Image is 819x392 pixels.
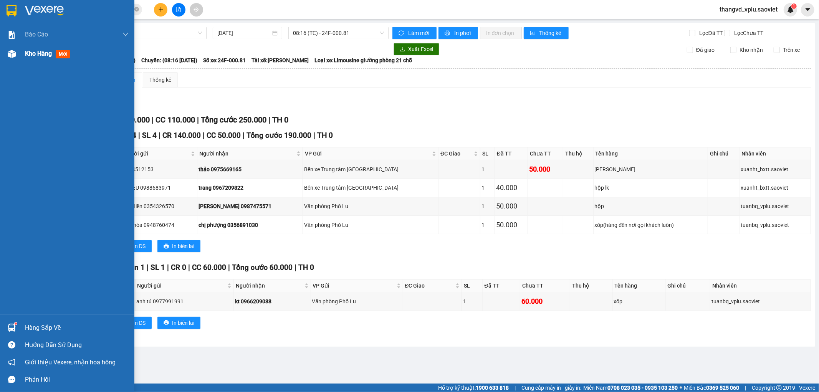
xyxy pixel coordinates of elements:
[445,30,451,36] span: printer
[697,29,724,37] span: Lọc Đã TT
[207,131,241,140] span: CC 50.000
[740,147,811,160] th: Nhân viên
[232,263,293,272] span: Tổng cước 60.000
[438,384,509,392] span: Hỗ trợ kỹ thuật:
[217,29,271,37] input: 13/09/2025
[736,46,766,54] span: Kho nhận
[314,56,412,65] span: Loại xe: Limousine giường phòng 21 chỗ
[463,297,481,306] div: 1
[194,7,199,12] span: aim
[159,131,160,140] span: |
[147,263,149,272] span: |
[787,6,794,13] img: icon-new-feature
[539,29,563,37] span: Thống kê
[8,50,16,58] img: warehouse-icon
[156,115,195,124] span: CC 110.000
[666,280,710,292] th: Ghi chú
[167,263,169,272] span: |
[116,131,136,140] span: Đơn 4
[247,131,311,140] span: Tổng cước 190.000
[483,280,521,292] th: Đã TT
[123,202,196,210] div: Chị Hiền 0354326570
[405,281,454,290] span: ĐC Giao
[8,359,15,366] span: notification
[731,29,765,37] span: Lọc Chưa TT
[303,160,438,179] td: Bến xe Trung tâm Lào Cai
[15,323,17,325] sup: 1
[680,386,682,389] span: ⚪️
[481,165,493,174] div: 1
[524,27,569,39] button: bar-chartThống kê
[713,5,784,14] span: thangvd_vplu.saoviet
[172,319,194,327] span: In biên lai
[594,147,708,160] th: Tên hàng
[124,149,189,158] span: Người gửi
[154,3,167,17] button: plus
[741,184,809,192] div: xuanht_bxtt.saoviet
[462,280,482,292] th: SL
[236,281,303,290] span: Người nhận
[25,339,129,351] div: Hướng dẫn sử dụng
[399,30,405,36] span: sync
[776,385,782,390] span: copyright
[305,149,430,158] span: VP Gửi
[199,149,295,158] span: Người nhận
[199,221,301,229] div: chị phượng 0356891030
[176,7,181,12] span: file-add
[481,221,493,229] div: 1
[741,165,809,174] div: xuanht_bxtt.saoviet
[515,384,516,392] span: |
[313,281,395,290] span: VP Gửi
[804,6,811,13] span: caret-down
[741,202,809,210] div: tuanbq_vplu.saoviet
[440,149,472,158] span: ĐC Giao
[304,165,437,174] div: Bến xe Trung tâm [GEOGRAPHIC_DATA]
[583,384,678,392] span: Miền Nam
[317,131,333,140] span: TH 0
[595,184,706,192] div: hộp lk
[293,27,384,39] span: 08:16 (TC) - 24F-000.81
[563,147,593,160] th: Thu hộ
[228,263,230,272] span: |
[710,280,811,292] th: Nhân viên
[708,147,740,160] th: Ghi chú
[298,263,314,272] span: TH 0
[311,292,403,311] td: Văn phòng Phố Lu
[394,43,439,55] button: downloadXuất Excel
[614,297,664,306] div: xốp
[25,322,129,334] div: Hàng sắp về
[25,374,129,385] div: Phản hồi
[172,3,185,17] button: file-add
[201,115,266,124] span: Tổng cước 250.000
[199,202,301,210] div: [PERSON_NAME] 0987475571
[164,243,169,250] span: printer
[119,240,152,252] button: printerIn DS
[496,201,527,212] div: 50.000
[152,115,154,124] span: |
[528,147,563,160] th: Chưa TT
[304,184,437,192] div: Bến xe Trung tâm [GEOGRAPHIC_DATA]
[793,3,795,9] span: 1
[613,280,666,292] th: Tên hàng
[8,324,16,332] img: warehouse-icon
[295,263,296,272] span: |
[8,31,16,39] img: solution-icon
[149,76,171,84] div: Thống kê
[133,242,146,250] span: In DS
[203,56,246,65] span: Số xe: 24F-000.81
[25,50,52,57] span: Kho hàng
[480,147,495,160] th: SL
[134,7,139,12] span: close-circle
[706,385,739,391] strong: 0369 525 060
[480,27,522,39] button: In đơn chọn
[243,131,245,140] span: |
[235,297,309,306] div: kt 0966209088
[138,131,140,140] span: |
[496,182,527,193] div: 40.000
[392,27,437,39] button: syncLàm mới
[408,29,430,37] span: Làm mới
[197,115,199,124] span: |
[711,297,809,306] div: tuanbq_vplu.saoviet
[304,202,437,210] div: Văn phòng Phố Lu
[25,30,48,39] span: Báo cáo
